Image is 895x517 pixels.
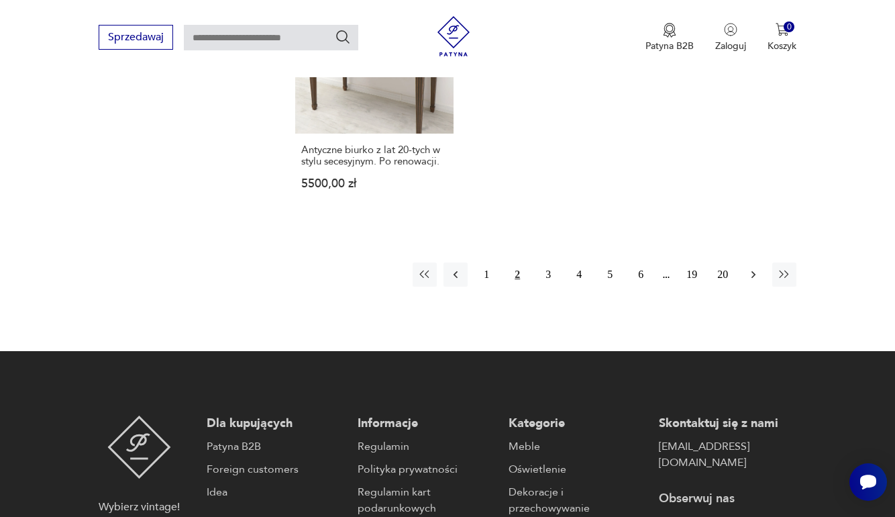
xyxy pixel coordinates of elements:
[509,416,646,432] p: Kategorie
[505,263,529,287] button: 2
[715,40,746,52] p: Zaloguj
[629,263,653,287] button: 6
[509,484,646,516] a: Dekoracje i przechowywanie
[645,40,694,52] p: Patyna B2B
[358,438,495,455] a: Regulamin
[433,16,474,56] img: Patyna - sklep z meblami i dekoracjami vintage
[784,21,795,33] div: 0
[598,263,622,287] button: 5
[567,263,591,287] button: 4
[768,23,796,52] button: 0Koszyk
[645,23,694,52] button: Patyna B2B
[99,25,173,50] button: Sprzedawaj
[301,178,447,189] p: 5500,00 zł
[358,484,495,516] a: Regulamin kart podarunkowych
[474,263,498,287] button: 1
[207,416,344,432] p: Dla kupujących
[680,263,704,287] button: 19
[335,29,351,45] button: Szukaj
[659,438,796,471] a: [EMAIL_ADDRESS][DOMAIN_NAME]
[849,463,887,501] iframe: Smartsupp widget button
[99,499,180,515] p: Wybierz vintage!
[776,23,789,36] img: Ikona koszyka
[715,23,746,52] button: Zaloguj
[645,23,694,52] a: Ikona medaluPatyna B2B
[509,438,646,455] a: Meble
[536,263,560,287] button: 3
[358,461,495,477] a: Polityka prywatności
[358,416,495,432] p: Informacje
[768,40,796,52] p: Koszyk
[659,491,796,507] p: Obserwuj nas
[301,144,447,167] h3: Antyczne biurko z lat 20-tych w stylu secesyjnym. Po renowacji.
[107,416,171,479] img: Patyna - sklep z meblami i dekoracjami vintage
[724,23,737,36] img: Ikonka użytkownika
[663,23,676,38] img: Ikona medalu
[659,416,796,432] p: Skontaktuj się z nami
[207,438,344,455] a: Patyna B2B
[99,34,173,43] a: Sprzedawaj
[509,461,646,477] a: Oświetlenie
[207,461,344,477] a: Foreign customers
[710,263,735,287] button: 20
[207,484,344,500] a: Idea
